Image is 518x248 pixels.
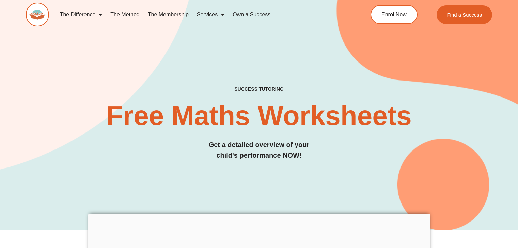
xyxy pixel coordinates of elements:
h3: Get a detailed overview of your child's performance NOW! [26,140,492,161]
a: The Membership [144,7,193,22]
a: The Difference [56,7,107,22]
span: Enrol Now [381,12,407,17]
h2: Free Maths Worksheets​ [26,102,492,129]
a: Services [193,7,229,22]
span: Find a Success [447,12,482,17]
a: Enrol Now [371,5,418,24]
nav: Menu [56,7,344,22]
a: The Method [106,7,143,22]
a: Own a Success [229,7,274,22]
a: Find a Success [437,5,492,24]
h4: SUCCESS TUTORING​ [26,86,492,92]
